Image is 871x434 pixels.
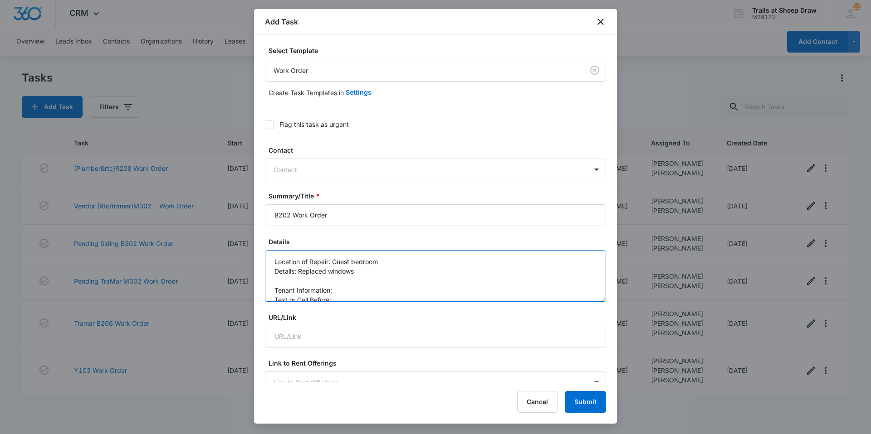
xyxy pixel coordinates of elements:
[587,63,602,77] button: Clear
[265,250,606,302] textarea: Location of Repair: Guest bedroom Details: Replaced windows Tenant Information: Text or Call Before:
[269,145,610,155] label: Contact
[269,191,610,201] label: Summary/Title
[517,391,558,413] button: Cancel
[269,46,610,55] label: Select Template
[265,204,606,226] input: Summary/Title
[269,237,610,246] label: Details
[269,88,344,97] p: Create Task Templates in
[346,82,372,103] button: Settings
[565,391,606,413] button: Submit
[595,16,606,27] button: close
[265,326,606,347] input: URL/Link
[265,16,298,27] h1: Add Task
[269,313,610,322] label: URL/Link
[269,358,610,368] label: Link to Rent Offerings
[279,120,349,129] div: Flag this task as urgent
